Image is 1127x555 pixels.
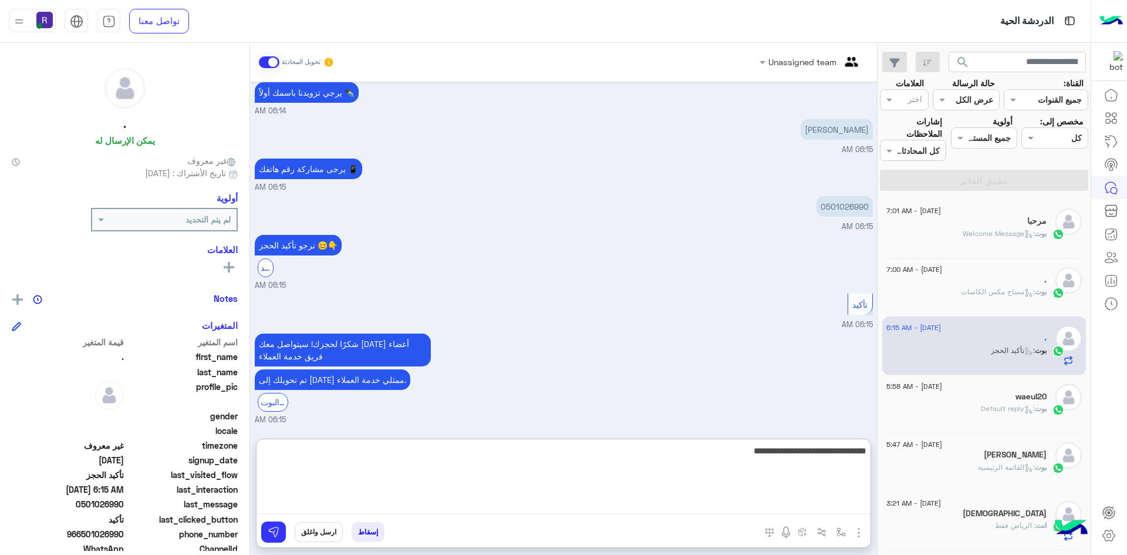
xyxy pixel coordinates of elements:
[880,170,1088,191] button: تطبيق الفلاتر
[978,463,1035,472] span: : القائمة الرئيسية
[1052,287,1064,299] img: WhatsApp
[1044,275,1047,285] h5: .
[258,258,274,277] div: تأكيد
[255,182,286,193] span: 06:15 AM
[126,351,238,363] span: first_name
[126,454,238,466] span: signup_date
[836,527,846,537] img: select flow
[12,498,124,510] span: 0501026990
[255,415,286,426] span: 06:15 AM
[282,58,320,67] small: تحويل المحادثة
[779,526,793,540] img: send voice note
[1102,51,1123,72] img: 322853014244696
[1055,442,1082,469] img: defaultAdmin.png
[1099,9,1123,33] img: Logo
[886,206,941,216] span: [DATE] - 7:01 AM
[842,320,873,329] span: 06:15 AM
[886,264,942,275] span: [DATE] - 7:00 AM
[961,287,1035,296] span: : مساج مكس الكاسات
[852,300,868,310] span: تأكيد
[126,381,238,408] span: profile_pic
[255,106,286,117] span: 06:14 AM
[258,393,288,411] div: الرجوع الى البوت
[126,513,238,526] span: last_clicked_button
[1055,208,1082,235] img: defaultAdmin.png
[993,115,1013,127] label: أولوية
[255,235,342,255] p: 14/8/2025, 6:15 AM
[886,439,942,450] span: [DATE] - 5:47 AM
[12,425,124,437] span: null
[991,346,1035,355] span: : تأكيد الحجز
[95,135,155,146] h6: يمكن الإرسال له
[1044,333,1047,343] h5: .
[1040,115,1084,127] label: مخصص إلى:
[832,522,851,541] button: select flow
[126,425,238,437] span: locale
[214,293,238,304] h6: Notes
[1035,287,1047,296] span: بوت
[268,526,279,538] img: send message
[886,498,941,509] span: [DATE] - 3:21 AM
[126,469,238,481] span: last_visited_flow
[12,294,23,305] img: add
[217,193,238,203] h6: أولوية
[880,115,942,140] label: إشارات الملاحظات
[1055,384,1082,411] img: defaultAdmin.png
[952,77,995,89] label: حالة الرسالة
[12,410,124,422] span: null
[187,154,238,167] span: غير معروف
[1055,325,1082,352] img: defaultAdmin.png
[126,439,238,452] span: timezone
[984,450,1047,460] h5: Ahmad
[842,222,873,231] span: 06:15 AM
[255,425,873,438] p: Conversation was assigned to Unassigned team
[352,522,384,542] button: إسقاط
[1062,14,1077,28] img: tab
[793,522,812,541] button: create order
[816,196,873,217] p: 14/8/2025, 6:15 AM
[817,527,826,537] img: Trigger scenario
[1015,392,1047,402] h5: waeul20
[765,528,774,537] img: make a call
[1055,501,1082,527] img: defaultAdmin.png
[1051,508,1092,549] img: hulul-logo.png
[812,522,832,541] button: Trigger scenario
[12,14,26,29] img: profile
[1052,228,1064,240] img: WhatsApp
[126,366,238,378] span: last_name
[126,410,238,422] span: gender
[12,528,124,540] span: 966501026990
[12,244,238,255] h6: العلامات
[981,404,1035,413] span: : Default reply
[852,526,866,540] img: send attachment
[295,522,343,542] button: ارسل واغلق
[963,509,1047,519] h5: سبحان الله
[12,439,124,452] span: غير معروف
[640,426,675,436] span: 06:15 AM
[1052,404,1064,416] img: WhatsApp
[801,119,873,140] p: 14/8/2025, 6:15 AM
[1000,14,1054,29] p: الدردشة الحية
[12,469,124,481] span: تأكيد الحجز
[949,52,977,77] button: search
[126,528,238,540] span: phone_number
[995,521,1036,530] span: الرياض فقط
[126,483,238,496] span: last_interaction
[129,9,189,33] a: تواصل معنا
[1035,229,1047,238] span: بوت
[255,82,359,103] p: 14/8/2025, 6:14 AM
[145,167,226,179] span: تاريخ الأشتراك : [DATE]
[1052,345,1064,357] img: WhatsApp
[105,68,145,108] img: defaultAdmin.png
[896,77,924,89] label: العلامات
[1052,462,1064,474] img: WhatsApp
[886,381,942,392] span: [DATE] - 5:58 AM
[126,336,238,348] span: اسم المتغير
[1035,463,1047,472] span: بوت
[255,159,362,179] p: 14/8/2025, 6:15 AM
[963,229,1035,238] span: : Welcome Message
[1035,346,1047,355] span: بوت
[33,295,42,304] img: notes
[255,369,410,390] p: 14/8/2025, 6:15 AM
[12,336,124,348] span: قيمة المتغير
